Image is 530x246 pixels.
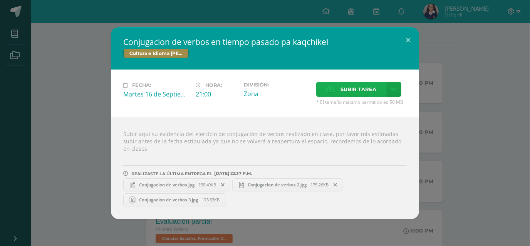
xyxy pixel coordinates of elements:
a: Conjugacion de verbos 3.jpg [123,193,226,206]
span: 175.83KB [202,197,220,203]
span: Subir tarea [340,82,376,96]
a: Conjugacion de verbos 2.jpg 175.26KB [232,178,343,191]
div: Martes 16 de Septiembre [123,90,190,98]
div: Subir aquí su evidencia del ejercicio de conjugación de verbos realizado en clase, por favor mis ... [111,118,419,219]
button: Close (Esc) [397,27,419,53]
span: Conjugacion de verbos 2.jpg [244,182,310,188]
span: Conjugacion de verbos 3.jpg [135,197,202,203]
label: División: [244,82,310,88]
span: * El tamaño máximo permitido es 50 MB [316,99,407,105]
span: Cultura e Idioma [PERSON_NAME] o Xinca [123,49,189,58]
div: Zona [244,90,310,98]
span: Conjugacion de verbos.jpg [135,182,198,188]
span: REALIZASTE LA ÚLTIMA ENTREGA EL [131,171,212,176]
span: Hora: [205,82,222,88]
span: Remover entrega [329,181,342,189]
span: 158.49KB [198,182,216,188]
span: Fecha: [132,82,151,88]
span: 175.26KB [310,182,329,188]
h2: Conjugacion de verbos en tiempo pasado pa kaqchikel [123,37,407,47]
span: Remover entrega [217,181,230,189]
a: Conjugacion de verbos.jpg 158.49KB [123,178,230,191]
div: 21:00 [196,90,238,98]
